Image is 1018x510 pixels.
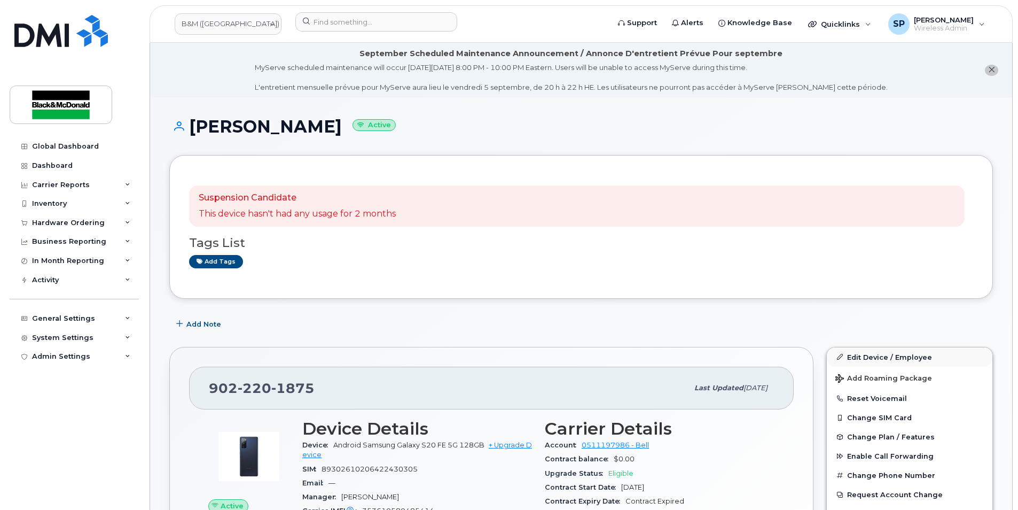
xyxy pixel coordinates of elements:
button: Request Account Change [827,485,992,504]
span: Device [302,441,333,449]
p: Suspension Candidate [199,192,396,204]
span: Last updated [694,384,743,392]
span: Contract Start Date [545,483,621,491]
span: Contract Expired [625,497,684,505]
span: Account [545,441,582,449]
h3: Device Details [302,419,532,438]
span: Upgrade Status [545,469,608,477]
span: Enable Call Forwarding [847,452,934,460]
button: close notification [985,65,998,76]
span: Contract balance [545,455,614,463]
a: Edit Device / Employee [827,347,992,367]
span: SIM [302,465,322,473]
span: Contract Expiry Date [545,497,625,505]
h3: Carrier Details [545,419,774,438]
span: Manager [302,493,341,501]
span: — [328,479,335,487]
h1: [PERSON_NAME] [169,117,993,136]
span: Eligible [608,469,633,477]
img: image20231002-3703462-zm6wmn.jpeg [217,424,281,489]
span: $0.00 [614,455,635,463]
button: Change Phone Number [827,466,992,485]
span: Add Note [186,319,221,329]
button: Change Plan / Features [827,427,992,446]
span: Android Samsung Galaxy S20 FE 5G 128GB [333,441,484,449]
small: Active [353,119,396,132]
span: [PERSON_NAME] [341,493,399,501]
button: Reset Voicemail [827,389,992,408]
p: This device hasn't had any usage for 2 months [199,208,396,220]
button: Enable Call Forwarding [827,446,992,466]
h3: Tags List [189,236,973,250]
button: Change SIM Card [827,408,992,427]
button: Add Note [169,315,230,334]
span: 1875 [271,380,315,396]
span: 902 [209,380,315,396]
span: Add Roaming Package [835,374,932,384]
span: [DATE] [621,483,644,491]
a: Add tags [189,255,243,268]
span: [DATE] [743,384,768,392]
button: Add Roaming Package [827,367,992,389]
span: 89302610206422430305 [322,465,418,473]
a: 0511197986 - Bell [582,441,649,449]
div: MyServe scheduled maintenance will occur [DATE][DATE] 8:00 PM - 10:00 PM Eastern. Users will be u... [255,63,888,92]
span: Change Plan / Features [847,433,935,441]
span: 220 [238,380,271,396]
span: Email [302,479,328,487]
div: September Scheduled Maintenance Announcement / Annonce D'entretient Prévue Pour septembre [359,48,782,59]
